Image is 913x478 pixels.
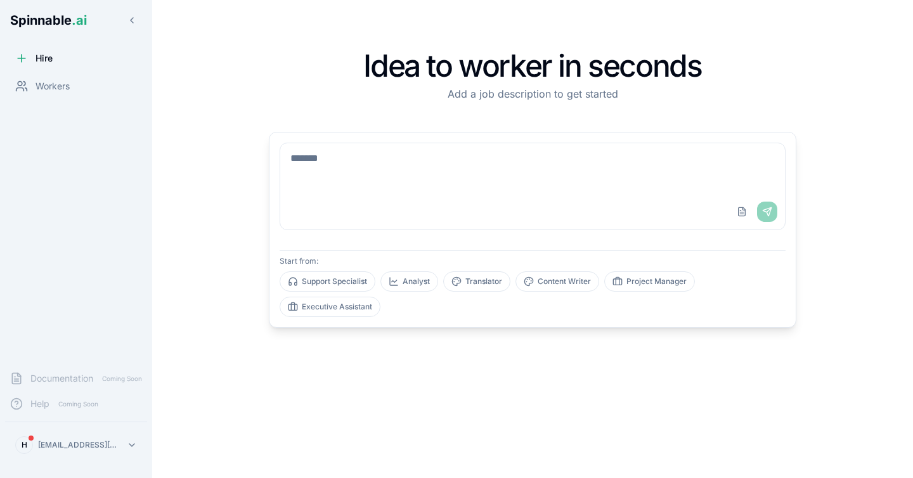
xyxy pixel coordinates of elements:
button: Support Specialist [280,271,375,292]
span: Spinnable [10,13,87,28]
span: Hire [36,52,53,65]
button: Translator [443,271,510,292]
span: H [22,440,27,450]
span: .ai [72,13,87,28]
button: H[EMAIL_ADDRESS][DOMAIN_NAME] [10,432,142,458]
p: [EMAIL_ADDRESS][DOMAIN_NAME] [38,440,122,450]
p: Start from: [280,256,786,266]
button: Analyst [380,271,438,292]
span: Coming Soon [55,398,102,410]
span: Coming Soon [98,373,146,385]
span: Documentation [30,372,93,385]
button: Content Writer [515,271,599,292]
span: Workers [36,80,70,93]
button: Project Manager [604,271,695,292]
button: Executive Assistant [280,297,380,317]
p: Add a job description to get started [269,86,796,101]
span: Help [30,397,49,410]
h1: Idea to worker in seconds [269,51,796,81]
